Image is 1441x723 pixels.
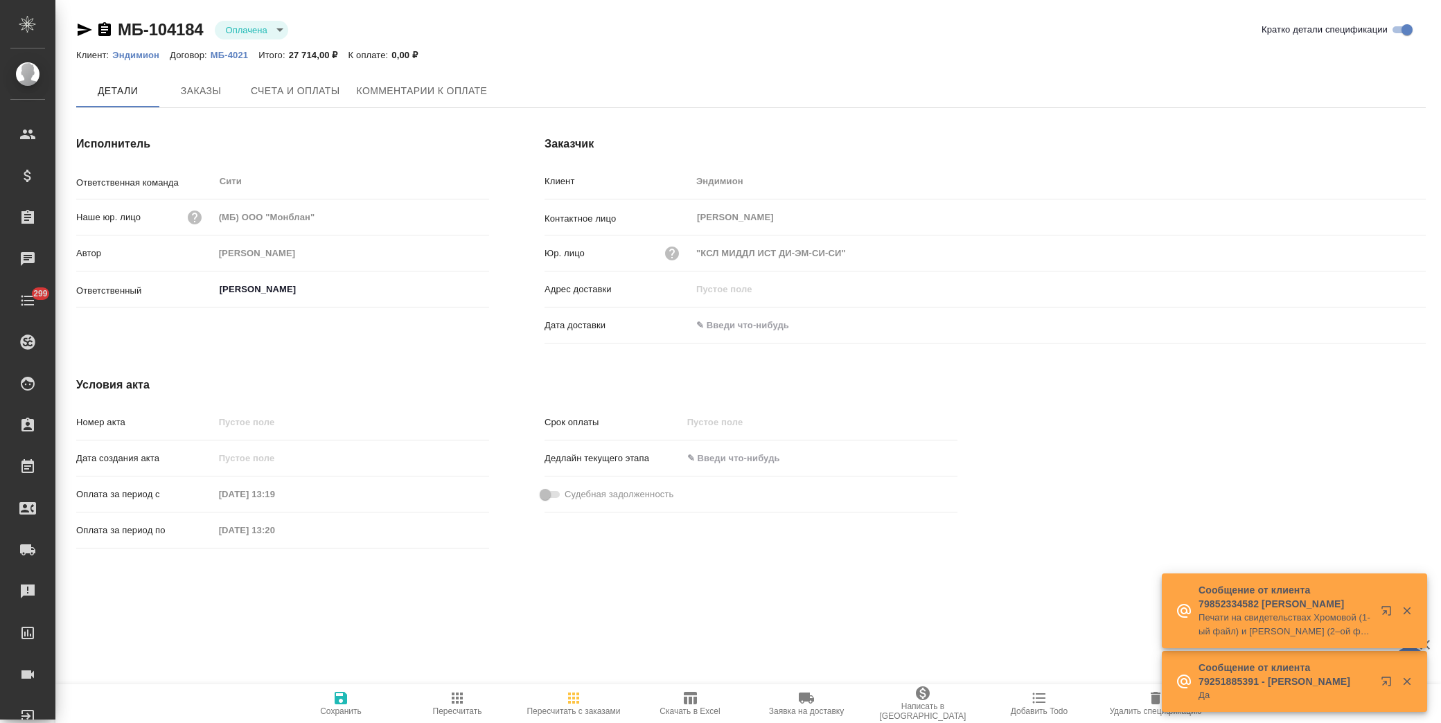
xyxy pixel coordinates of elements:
[1199,661,1372,688] p: Сообщение от клиента 79251885391 - [PERSON_NAME]
[76,416,214,429] p: Номер акта
[112,50,170,60] p: Эндимион
[214,412,489,432] input: Пустое поле
[545,247,585,260] p: Юр. лицо
[1199,688,1372,702] p: Да
[1199,583,1372,611] p: Сообщение от клиента 79852334582 [PERSON_NAME]
[258,50,288,60] p: Итого:
[85,82,151,100] span: Детали
[76,247,214,260] p: Автор
[691,315,813,335] input: ✎ Введи что-нибудь
[357,82,488,100] span: Комментарии к оплате
[391,50,428,60] p: 0,00 ₽
[76,377,957,393] h4: Условия акта
[545,283,691,296] p: Адрес доставки
[76,211,141,224] p: Наше юр. лицо
[76,21,93,38] button: Скопировать ссылку для ЯМессенджера
[545,136,1426,152] h4: Заказчик
[3,283,52,318] a: 299
[222,24,272,36] button: Оплачена
[214,484,335,504] input: Пустое поле
[214,448,335,468] input: Пустое поле
[545,452,682,465] p: Дедлайн текущего этапа
[1372,668,1406,701] button: Открыть в новой вкладке
[76,176,214,190] p: Ответственная команда
[112,48,170,60] a: Эндимион
[214,207,489,227] input: Пустое поле
[76,524,214,537] p: Оплата за период по
[691,243,1426,263] input: Пустое поле
[545,175,691,188] p: Клиент
[168,82,234,100] span: Заказы
[1199,611,1372,639] p: Печати на свидетельствах Хромовой (1-ый файл) и [PERSON_NAME] (2–ой файл) прилагаю
[76,488,214,501] p: Оплата за период с
[251,82,340,100] span: Счета и оплаты
[545,319,691,332] p: Дата доставки
[565,488,673,501] span: Судебная задолженность
[215,21,288,39] div: Оплачена
[214,520,335,540] input: Пустое поле
[1393,675,1421,688] button: Закрыть
[1372,597,1406,630] button: Открыть в новой вкладке
[691,279,1426,299] input: Пустое поле
[1262,23,1388,37] span: Кратко детали спецификации
[1393,605,1421,617] button: Закрыть
[545,416,682,429] p: Срок оплаты
[76,136,489,152] h4: Исполнитель
[170,50,211,60] p: Договор:
[214,243,489,263] input: Пустое поле
[481,288,484,291] button: Open
[76,50,112,60] p: Клиент:
[691,171,1426,191] input: Пустое поле
[211,50,258,60] p: МБ-4021
[682,448,804,468] input: ✎ Введи что-нибудь
[76,284,214,298] p: Ответственный
[96,21,113,38] button: Скопировать ссылку
[545,212,691,226] p: Контактное лицо
[25,287,56,301] span: 299
[76,452,214,465] p: Дата создания акта
[682,412,804,432] input: Пустое поле
[118,20,204,39] a: МБ-104184
[289,50,348,60] p: 27 714,00 ₽
[211,48,258,60] a: МБ-4021
[348,50,392,60] p: К оплате:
